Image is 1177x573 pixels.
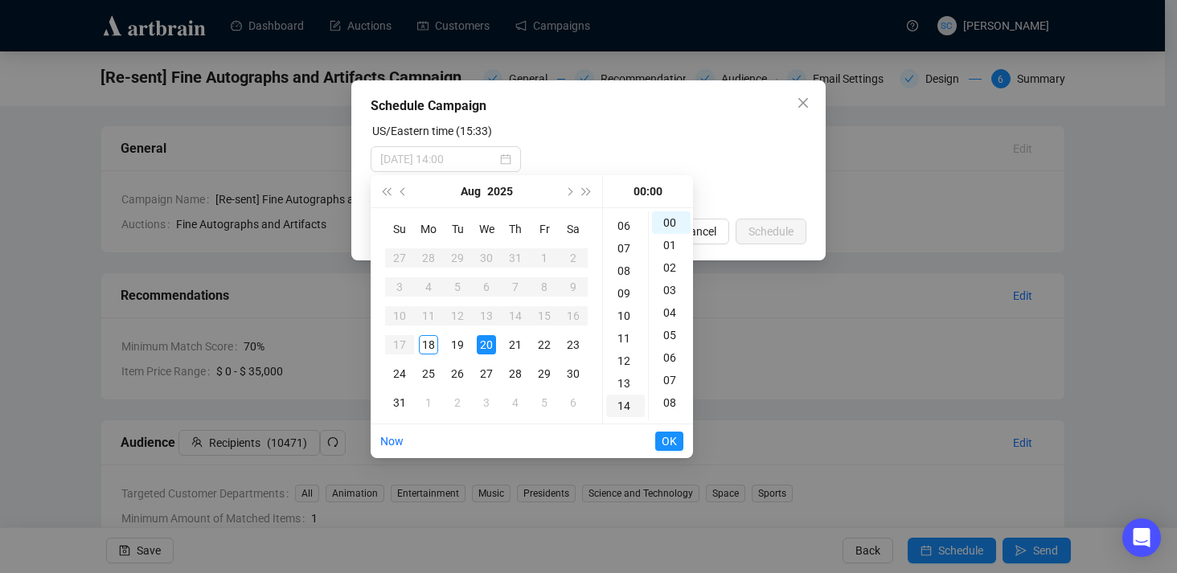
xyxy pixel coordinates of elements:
[419,364,438,383] div: 25
[477,248,496,268] div: 30
[443,301,472,330] td: 2025-08-12
[559,244,588,272] td: 2025-08-02
[652,301,691,324] div: 04
[683,223,716,240] span: Cancel
[501,388,530,417] td: 2025-09-04
[578,175,596,207] button: Next year (Control + right)
[390,248,409,268] div: 27
[443,330,472,359] td: 2025-08-19
[501,272,530,301] td: 2025-08-07
[501,359,530,388] td: 2025-08-28
[564,306,583,325] div: 16
[606,305,645,327] div: 10
[385,330,414,359] td: 2025-08-17
[443,272,472,301] td: 2025-08-05
[448,306,467,325] div: 12
[670,219,729,244] button: Cancel
[448,364,467,383] div: 26
[559,272,588,301] td: 2025-08-09
[652,279,691,301] div: 03
[395,175,412,207] button: Previous month (PageUp)
[559,301,588,330] td: 2025-08-16
[530,215,559,244] th: Fr
[606,237,645,260] div: 07
[790,90,816,116] button: Close
[609,175,687,207] div: 00:00
[606,350,645,372] div: 12
[380,435,404,448] a: Now
[530,301,559,330] td: 2025-08-15
[606,260,645,282] div: 08
[414,215,443,244] th: Mo
[472,272,501,301] td: 2025-08-06
[380,150,497,168] input: Select date
[461,175,481,207] button: Choose a month
[477,277,496,297] div: 6
[501,215,530,244] th: Th
[606,327,645,350] div: 11
[487,175,513,207] button: Choose a year
[606,215,645,237] div: 06
[472,301,501,330] td: 2025-08-13
[477,335,496,354] div: 20
[448,248,467,268] div: 29
[390,364,409,383] div: 24
[414,244,443,272] td: 2025-07-28
[385,301,414,330] td: 2025-08-10
[535,306,554,325] div: 15
[472,330,501,359] td: 2025-08-20
[371,96,806,116] div: Schedule Campaign
[372,125,492,137] label: US/Eastern time (15:33)
[652,324,691,346] div: 05
[559,215,588,244] th: Sa
[564,248,583,268] div: 2
[377,175,395,207] button: Last year (Control + left)
[385,359,414,388] td: 2025-08-24
[448,277,467,297] div: 5
[652,369,691,391] div: 07
[390,306,409,325] div: 10
[472,388,501,417] td: 2025-09-03
[655,432,683,451] button: OK
[501,330,530,359] td: 2025-08-21
[652,391,691,414] div: 08
[506,364,525,383] div: 28
[385,215,414,244] th: Su
[736,219,806,244] button: Schedule
[530,244,559,272] td: 2025-08-01
[535,277,554,297] div: 8
[506,306,525,325] div: 14
[443,359,472,388] td: 2025-08-26
[448,393,467,412] div: 2
[530,388,559,417] td: 2025-09-05
[564,393,583,412] div: 6
[652,346,691,369] div: 06
[477,393,496,412] div: 3
[390,335,409,354] div: 17
[797,96,810,109] span: close
[419,277,438,297] div: 4
[530,359,559,388] td: 2025-08-29
[477,364,496,383] div: 27
[477,306,496,325] div: 13
[559,330,588,359] td: 2025-08-23
[1122,518,1161,557] div: Open Intercom Messenger
[385,244,414,272] td: 2025-07-27
[414,388,443,417] td: 2025-09-01
[414,272,443,301] td: 2025-08-04
[506,248,525,268] div: 31
[472,244,501,272] td: 2025-07-30
[652,211,691,234] div: 00
[419,306,438,325] div: 11
[414,301,443,330] td: 2025-08-11
[559,388,588,417] td: 2025-09-06
[606,282,645,305] div: 09
[564,335,583,354] div: 23
[560,175,577,207] button: Next month (PageDown)
[443,388,472,417] td: 2025-09-02
[535,393,554,412] div: 5
[506,277,525,297] div: 7
[535,335,554,354] div: 22
[414,330,443,359] td: 2025-08-18
[443,244,472,272] td: 2025-07-29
